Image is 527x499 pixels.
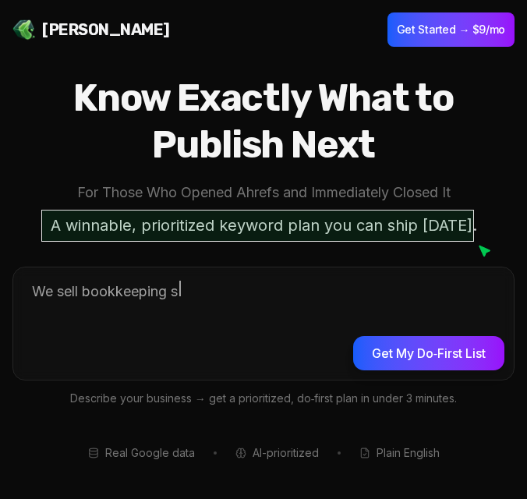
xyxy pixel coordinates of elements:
[12,390,515,408] p: Describe your business → get a prioritized, do‑first plan in under 3 minutes.
[42,19,170,41] span: [PERSON_NAME]
[377,445,440,461] span: Plain English
[12,75,515,168] h1: Know Exactly What to Publish Next
[41,210,486,242] p: A winnable, prioritized keyword plan you can ship [DATE].
[12,181,515,203] p: For Those Who Opened Ahrefs and Immediately Closed It
[105,445,195,461] span: Real Google data
[387,12,515,47] button: Get Started → $9/mo
[12,18,36,41] img: Jello SEO Logo
[253,445,319,461] span: AI-prioritized
[353,336,504,370] button: Get My Do‑First List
